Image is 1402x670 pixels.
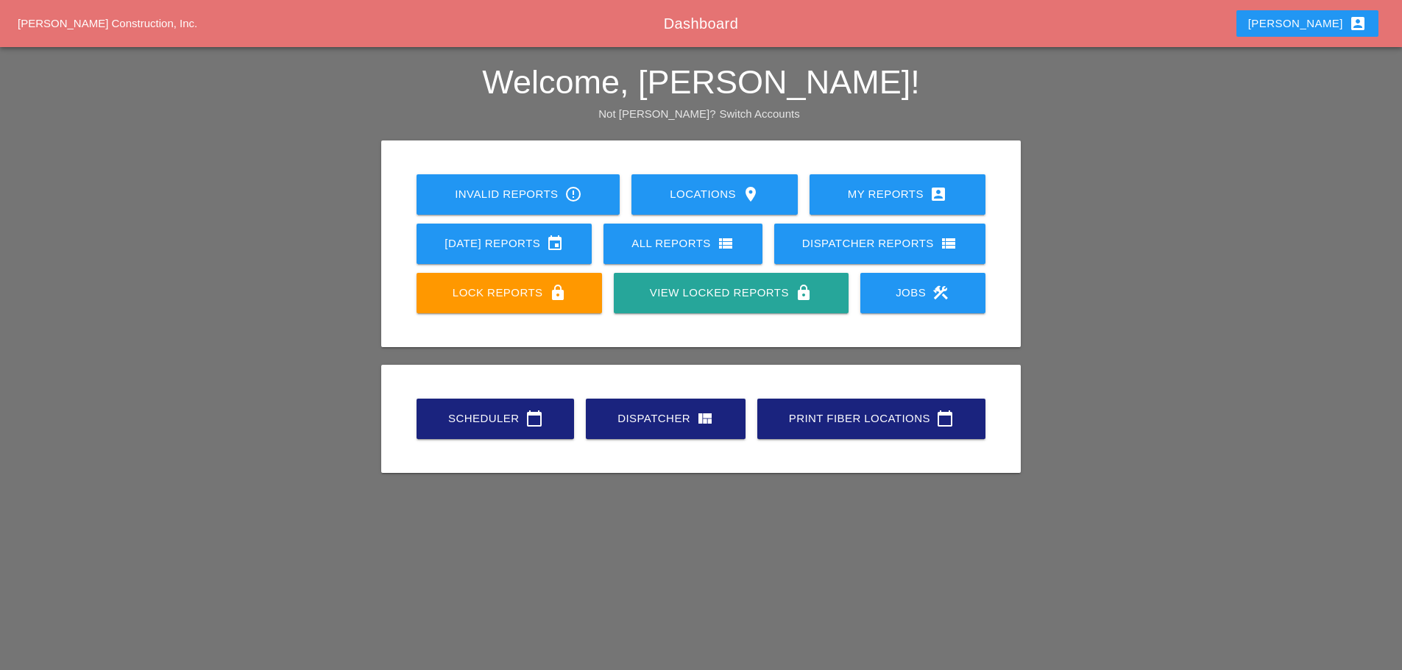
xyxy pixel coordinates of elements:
[664,15,738,32] span: Dashboard
[810,174,985,215] a: My Reports
[546,235,564,252] i: event
[860,273,985,313] a: Jobs
[609,410,722,427] div: Dispatcher
[717,235,734,252] i: view_list
[720,107,800,120] a: Switch Accounts
[614,273,848,313] a: View Locked Reports
[1248,15,1367,32] div: [PERSON_NAME]
[930,185,947,203] i: account_box
[798,235,962,252] div: Dispatcher Reports
[549,284,567,302] i: lock
[586,399,746,439] a: Dispatcher
[525,410,543,427] i: calendar_today
[603,224,762,264] a: All Reports
[417,273,602,313] a: Lock Reports
[417,399,574,439] a: Scheduler
[1349,15,1367,32] i: account_box
[417,224,592,264] a: [DATE] Reports
[774,224,985,264] a: Dispatcher Reports
[696,410,714,427] i: view_quilt
[18,17,197,29] a: [PERSON_NAME] Construction, Inc.
[655,185,773,203] div: Locations
[440,185,596,203] div: Invalid Reports
[417,174,620,215] a: Invalid Reports
[1236,10,1378,37] button: [PERSON_NAME]
[440,284,578,302] div: Lock Reports
[440,235,568,252] div: [DATE] Reports
[637,284,824,302] div: View Locked Reports
[795,284,812,302] i: lock
[932,284,949,302] i: construction
[936,410,954,427] i: calendar_today
[884,284,962,302] div: Jobs
[742,185,760,203] i: location_on
[440,410,550,427] div: Scheduler
[781,410,962,427] div: Print Fiber Locations
[833,185,962,203] div: My Reports
[940,235,957,252] i: view_list
[598,107,715,120] span: Not [PERSON_NAME]?
[631,174,797,215] a: Locations
[757,399,985,439] a: Print Fiber Locations
[564,185,582,203] i: error_outline
[627,235,739,252] div: All Reports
